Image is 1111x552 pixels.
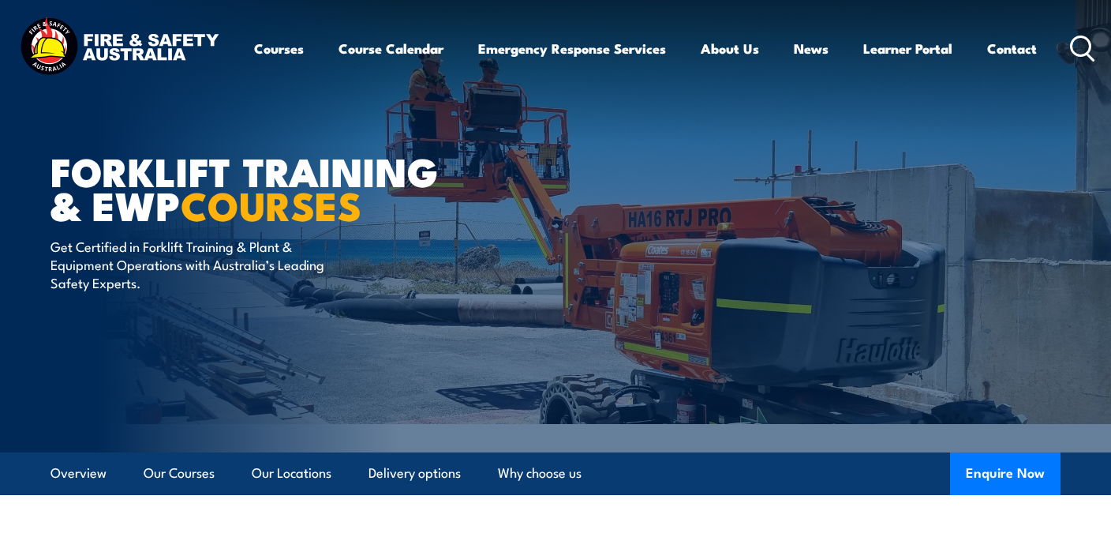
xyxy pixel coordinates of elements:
button: Enquire Now [950,452,1060,495]
a: Learner Portal [863,28,952,69]
a: Why choose us [498,452,582,494]
a: Emergency Response Services [478,28,666,69]
strong: COURSES [181,174,361,235]
a: Courses [254,28,304,69]
h1: Forklift Training & EWP [50,153,440,221]
a: Course Calendar [339,28,443,69]
a: Our Locations [252,452,331,494]
a: About Us [701,28,759,69]
a: Delivery options [368,452,461,494]
a: Contact [987,28,1037,69]
a: News [794,28,829,69]
a: Our Courses [144,452,215,494]
a: Overview [50,452,107,494]
p: Get Certified in Forklift Training & Plant & Equipment Operations with Australia’s Leading Safety... [50,237,339,292]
